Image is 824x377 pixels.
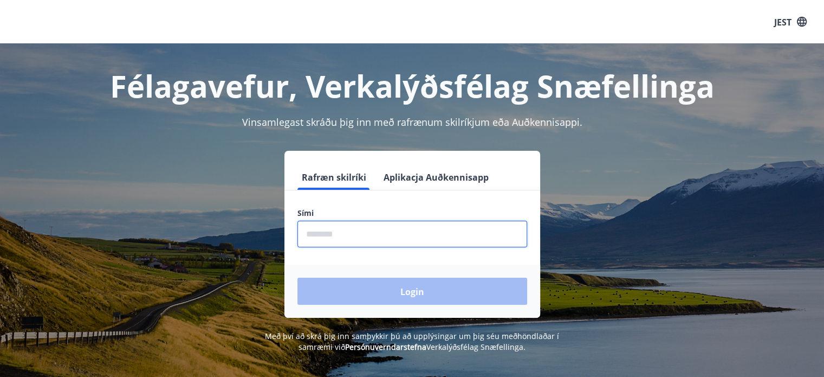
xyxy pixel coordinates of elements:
[770,11,811,32] button: JEST
[426,342,525,352] font: Verkalýðsfélag Snæfellinga.
[774,16,791,28] font: JEST
[265,331,559,352] font: Með því að skrá þig inn samþykkir þú að upplýsingar um þig séu meðhöndlaðar í samræmi við
[297,208,314,218] font: Sími
[242,116,582,129] font: Vinsamlegast skráðu þig inn með rafrænum skilríkjum eða Auðkennisappi.
[110,65,715,106] font: Félagavefur, Verkalýðsfélag Snæfellinga
[302,171,366,183] font: Rafræn skilríki
[345,342,426,352] a: Persónuverndarstefna
[384,171,489,183] font: Aplikacja Auðkennisapp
